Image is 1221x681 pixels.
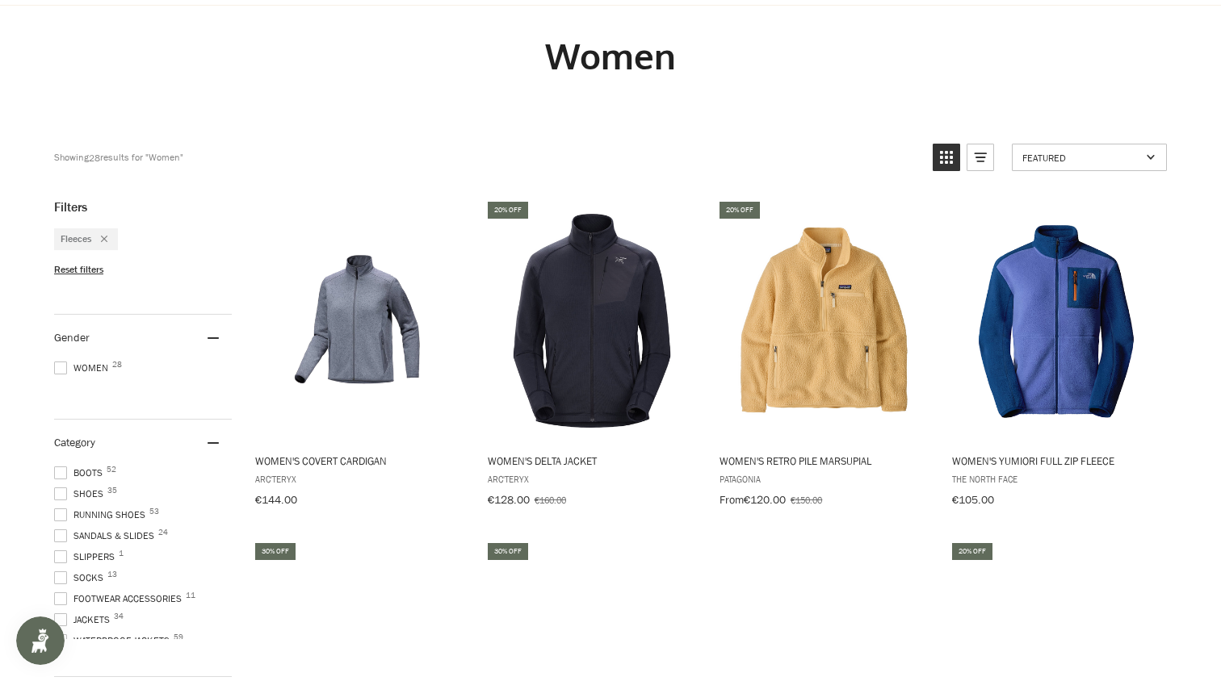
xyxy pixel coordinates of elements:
span: 24 [158,529,168,537]
iframe: Button to open loyalty program pop-up [16,616,65,665]
span: 35 [107,487,117,495]
span: €160.00 [535,493,566,507]
span: Waterproof Jackets [54,633,174,648]
img: Arc'teryx Women's Covert Cardigan Stratus Heather - Booley Galway [253,214,467,428]
img: The North Face Women's Yumiori Full Zip Fleece Indigo Plum / Estate Blue / Iron Bronze - Booley G... [950,214,1164,428]
span: Women [54,361,113,375]
span: Jackets [54,612,115,627]
span: Women's Retro Pile Marsupial [720,453,929,468]
span: Category [54,435,95,450]
span: 28 [112,361,122,369]
div: 20% off [720,202,760,219]
span: €105.00 [952,492,994,508]
h1: Women [54,34,1167,78]
span: €144.00 [255,492,297,508]
a: View grid mode [933,144,960,171]
span: Gender [54,330,90,345]
div: Showing results for "Women" [54,144,183,171]
b: 28 [89,151,100,165]
span: 11 [186,591,195,600]
span: Slippers [54,549,120,564]
div: 20% off [952,543,992,560]
div: Remove filter: Fleeces [91,232,107,246]
span: Reset filters [54,263,103,277]
span: €150.00 [791,493,822,507]
span: €120.00 [744,492,786,508]
span: Arc'teryx [255,472,464,486]
span: Boots [54,466,107,480]
span: Arc'teryx [488,472,697,486]
span: Featured [1022,151,1141,165]
span: Women's Covert Cardigan [255,453,464,468]
div: 20% off [488,202,528,219]
span: Footwear Accessories [54,591,187,606]
a: Women's Covert Cardigan [253,199,467,512]
span: Sandals & Slides [54,529,159,543]
span: Patagonia [720,472,929,486]
img: Arc'teryx Women's Delta Jacket Black Sapphire - Booley Galway [485,214,699,428]
span: 52 [107,466,116,474]
span: The North Face [952,472,1161,486]
span: 13 [107,570,117,579]
span: From [720,492,744,508]
img: Patagonia Women's Retro Pile Marsupial Beeswax Tan - Booley Galway [717,214,931,428]
span: 34 [114,612,124,620]
span: 1 [119,549,124,558]
span: Shoes [54,487,108,501]
a: View list mode [967,144,994,171]
a: Women's Yumiori Full Zip Fleece [950,199,1164,512]
span: Filters [54,199,87,215]
a: Sort options [1012,144,1167,171]
span: 59 [174,633,183,641]
span: Socks [54,570,108,585]
span: Fleeces [61,232,91,246]
div: 30% off [255,543,296,560]
div: 30% off [488,543,528,560]
li: Reset filters [54,263,232,277]
span: Running Shoes [54,508,150,522]
span: Women's Yumiori Full Zip Fleece [952,453,1161,468]
a: Women's Delta Jacket [485,199,699,512]
span: €128.00 [488,492,530,508]
span: Women's Delta Jacket [488,453,697,468]
span: 53 [149,508,159,516]
a: Women's Retro Pile Marsupial [717,199,931,512]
